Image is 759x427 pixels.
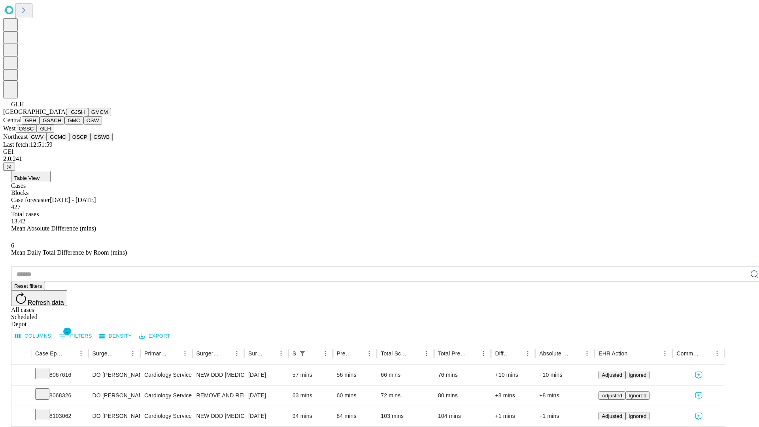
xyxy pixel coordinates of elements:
[196,385,240,406] div: REMOVE AND REPLACE INTERNAL CARDIAC [MEDICAL_DATA], MULTIPEL LEAD
[495,406,531,426] div: +1 mins
[539,365,591,385] div: +10 mins
[196,350,219,357] div: Surgery Name
[14,175,40,181] span: Table View
[495,385,531,406] div: +8 mins
[3,141,53,148] span: Last fetch: 12:51:59
[625,391,649,400] button: Ignored
[76,348,87,359] button: Menu
[438,350,466,357] div: Total Predicted Duration
[297,348,308,359] div: 1 active filter
[11,171,51,182] button: Table View
[625,371,649,379] button: Ignored
[293,406,329,426] div: 94 mins
[3,133,28,140] span: Northeast
[602,393,622,399] span: Adjusted
[93,365,136,385] div: DO [PERSON_NAME] [PERSON_NAME]
[602,372,622,378] span: Adjusted
[570,348,582,359] button: Sort
[97,330,134,342] button: Density
[364,348,375,359] button: Menu
[35,406,85,426] div: 8103062
[337,365,373,385] div: 56 mins
[11,218,25,225] span: 13.42
[28,133,47,141] button: GWV
[438,385,487,406] div: 80 mins
[40,116,64,125] button: GSACH
[37,125,54,133] button: GLH
[320,348,331,359] button: Menu
[47,133,69,141] button: GCMC
[16,125,37,133] button: OSSC
[248,385,285,406] div: [DATE]
[127,348,138,359] button: Menu
[599,391,625,400] button: Adjusted
[11,101,24,108] span: GLH
[248,350,264,357] div: Surgery Date
[467,348,478,359] button: Sort
[11,282,45,290] button: Reset filters
[14,283,42,289] span: Reset filters
[64,116,83,125] button: GMC
[13,330,53,342] button: Select columns
[625,412,649,420] button: Ignored
[22,116,40,125] button: GBH
[700,348,712,359] button: Sort
[11,225,96,232] span: Mean Absolute Difference (mins)
[353,348,364,359] button: Sort
[599,350,627,357] div: EHR Action
[293,350,296,357] div: Scheduled In Room Duration
[381,385,430,406] div: 72 mins
[539,385,591,406] div: +8 mins
[3,125,16,132] span: West
[676,350,699,357] div: Comments
[511,348,522,359] button: Sort
[231,348,242,359] button: Menu
[421,348,432,359] button: Menu
[15,389,27,403] button: Expand
[35,365,85,385] div: 8067616
[629,393,646,399] span: Ignored
[144,350,167,357] div: Primary Service
[35,350,64,357] div: Case Epic Id
[712,348,723,359] button: Menu
[11,242,14,249] span: 6
[11,204,21,210] span: 427
[3,155,756,162] div: 2.0.241
[93,385,136,406] div: DO [PERSON_NAME] [PERSON_NAME]
[495,365,531,385] div: +10 mins
[628,348,639,359] button: Sort
[196,406,240,426] div: NEW DDD [MEDICAL_DATA] IMPLANT
[381,365,430,385] div: 66 mins
[248,365,285,385] div: [DATE]
[297,348,308,359] button: Show filters
[539,350,570,357] div: Absolute Difference
[137,330,172,342] button: Export
[438,365,487,385] div: 76 mins
[88,108,111,116] button: GMCM
[381,350,409,357] div: Total Scheduled Duration
[293,385,329,406] div: 63 mins
[522,348,533,359] button: Menu
[6,164,12,170] span: @
[28,299,64,306] span: Refresh data
[495,350,510,357] div: Difference
[93,406,136,426] div: DO [PERSON_NAME] [PERSON_NAME]
[57,330,94,342] button: Show filters
[276,348,287,359] button: Menu
[293,365,329,385] div: 57 mins
[15,410,27,423] button: Expand
[381,406,430,426] div: 103 mins
[196,365,240,385] div: NEW DDD [MEDICAL_DATA] GENERATOR ONLY
[478,348,489,359] button: Menu
[116,348,127,359] button: Sort
[337,406,373,426] div: 84 mins
[93,350,115,357] div: Surgeon Name
[629,372,646,378] span: Ignored
[64,348,76,359] button: Sort
[91,133,113,141] button: GSWB
[3,148,756,155] div: GEI
[248,406,285,426] div: [DATE]
[582,348,593,359] button: Menu
[63,327,71,335] span: 1
[602,413,622,419] span: Adjusted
